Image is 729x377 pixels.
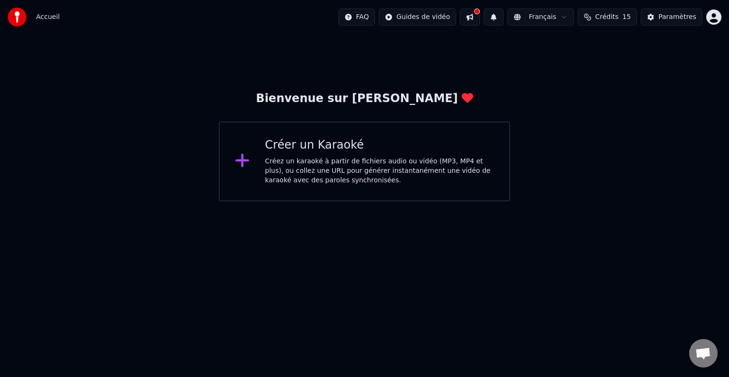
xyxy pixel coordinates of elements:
[265,157,494,185] div: Créez un karaoké à partir de fichiers audio ou vidéo (MP3, MP4 et plus), ou collez une URL pour g...
[379,9,456,26] button: Guides de vidéo
[256,91,473,106] div: Bienvenue sur [PERSON_NAME]
[265,138,494,153] div: Créer un Karaoké
[8,8,27,27] img: youka
[338,9,375,26] button: FAQ
[578,9,637,26] button: Crédits15
[36,12,60,22] nav: breadcrumb
[622,12,631,22] span: 15
[36,12,60,22] span: Accueil
[595,12,618,22] span: Crédits
[641,9,702,26] button: Paramètres
[658,12,696,22] div: Paramètres
[689,339,718,368] div: Ouvrir le chat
